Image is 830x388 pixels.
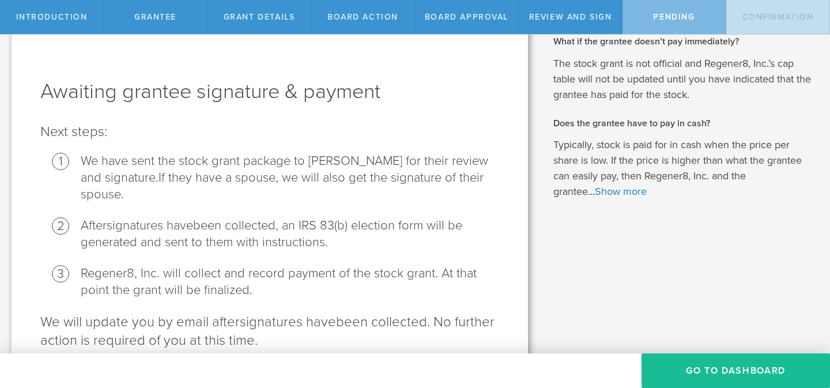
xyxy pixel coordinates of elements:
[224,12,295,22] span: Grant Details
[81,170,484,202] span: If they have a spouse, we will also get the signature of their spouse.
[240,314,336,330] span: signatures have
[529,12,612,22] span: Review and Sign
[40,78,499,106] h1: Awaiting grantee signature & payment
[81,217,499,251] li: After been collected, an IRS 83(b) election form will be generated and sent to them with instruct...
[553,35,813,48] h2: What if the grantee doesn’t pay immediately?
[595,185,647,198] a: Show more
[40,123,499,141] p: Next steps:
[81,153,499,203] li: We have sent the stock grant package to [PERSON_NAME] for their review and signature .
[742,12,814,22] span: Confirmation
[16,12,88,22] span: Introduction
[553,56,813,103] p: The stock grant is not official and Regener8, Inc.’s cap table will not be updated until you have...
[653,12,695,22] span: Pending
[642,353,830,388] button: Go To Dashboard
[553,117,813,130] h2: Does the grantee have to pay in cash?
[327,12,398,22] span: Board Action
[772,298,830,353] iframe: Chat Widget
[107,218,193,233] span: signatures have
[425,12,508,22] span: Board Approval
[134,12,176,22] span: Grantee
[40,313,499,350] p: We will update you by email after been collected. No further action is required of you at this time.
[81,265,499,299] li: Regener8, Inc. will collect and record payment of the stock grant. At that point the grant will b...
[553,137,813,199] p: Typically, stock is paid for in cash when the price per share is low. If the price is higher than...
